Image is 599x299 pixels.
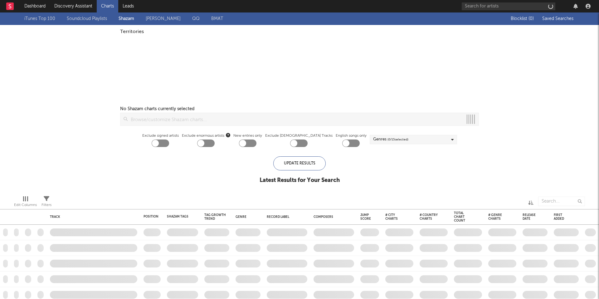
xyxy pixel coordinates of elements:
[14,194,37,212] div: Edit Columns
[41,194,51,212] div: Filters
[420,213,438,221] div: # Country Charts
[182,132,230,140] span: Exclude enormous artists
[488,213,507,221] div: # Genre Charts
[120,28,479,36] div: Territories
[542,17,575,21] span: Saved Searches
[360,213,371,221] div: Jump Score
[336,132,367,140] label: English songs only
[454,211,473,223] div: Total Chart Count
[204,213,226,221] div: Tag Growth Trend
[540,16,575,21] button: Saved Searches
[142,132,179,140] label: Exclude signed artists
[528,17,534,21] span: ( 0 )
[144,215,158,218] div: Position
[24,15,55,22] a: iTunes Top 100
[273,156,326,170] div: Update Results
[50,215,134,219] div: Track
[523,213,538,221] div: Release Date
[120,105,194,113] div: No Shazam charts currently selected
[267,215,304,219] div: Record Label
[14,201,37,209] div: Edit Columns
[462,2,555,10] input: Search for artists
[260,177,340,184] div: Latest Results for Your Search
[128,113,463,125] input: Browse/customize Shazam charts...
[554,213,569,221] div: First Added
[41,201,51,209] div: Filters
[387,136,408,143] span: ( 0 / 15 selected)
[511,17,534,21] span: Blocklist
[265,132,333,140] label: Exclude [DEMOGRAPHIC_DATA] Tracks
[314,215,351,219] div: Composers
[167,215,189,218] div: Shazam Tags
[385,213,404,221] div: # City Charts
[226,132,230,138] button: Exclude enormous artists
[538,197,585,206] input: Search...
[233,132,262,140] label: New entries only
[192,15,200,22] a: QQ
[67,15,107,22] a: Soundcloud Playlists
[146,15,181,22] a: [PERSON_NAME]
[211,15,223,22] a: BMAT
[373,136,408,143] div: Genres
[236,215,257,219] div: Genre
